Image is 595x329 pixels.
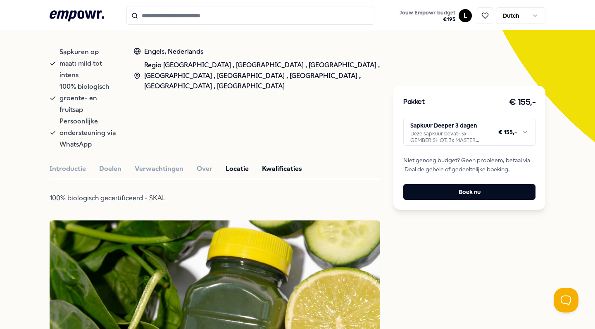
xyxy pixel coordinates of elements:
span: € 195 [400,16,455,23]
button: Doelen [99,163,121,174]
h3: € 155,- [509,96,536,109]
span: Persoonlijke ondersteuning via WhatsApp [59,116,117,150]
p: 100% biologisch gecertificeerd - SKAL [50,192,318,204]
button: Over [197,163,212,174]
input: Search for products, categories or subcategories [126,7,374,25]
button: Locatie [226,163,249,174]
span: Jouw Empowr budget [400,9,455,16]
button: Jouw Empowr budget€195 [398,8,457,24]
button: Boek nu [403,184,535,200]
button: L [459,9,472,22]
div: Regio [GEOGRAPHIC_DATA] , [GEOGRAPHIC_DATA] , [GEOGRAPHIC_DATA] , [GEOGRAPHIC_DATA] , [GEOGRAPHIC... [133,60,380,92]
div: Engels, Nederlands [133,46,380,57]
h3: Pakket [403,97,425,108]
span: Niet genoeg budget? Geen probleem, betaal via iDeal de gehele of gedeeltelijke boeking. [403,156,535,174]
button: Verwachtingen [135,163,183,174]
span: Sapkuren op maat: mild tot intens [59,46,117,81]
a: Jouw Empowr budget€195 [396,7,459,24]
button: Kwalificaties [262,163,302,174]
iframe: Help Scout Beacon - Open [554,288,578,312]
button: Introductie [50,163,86,174]
span: 100% biologisch groente- en fruitsap [59,81,117,116]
